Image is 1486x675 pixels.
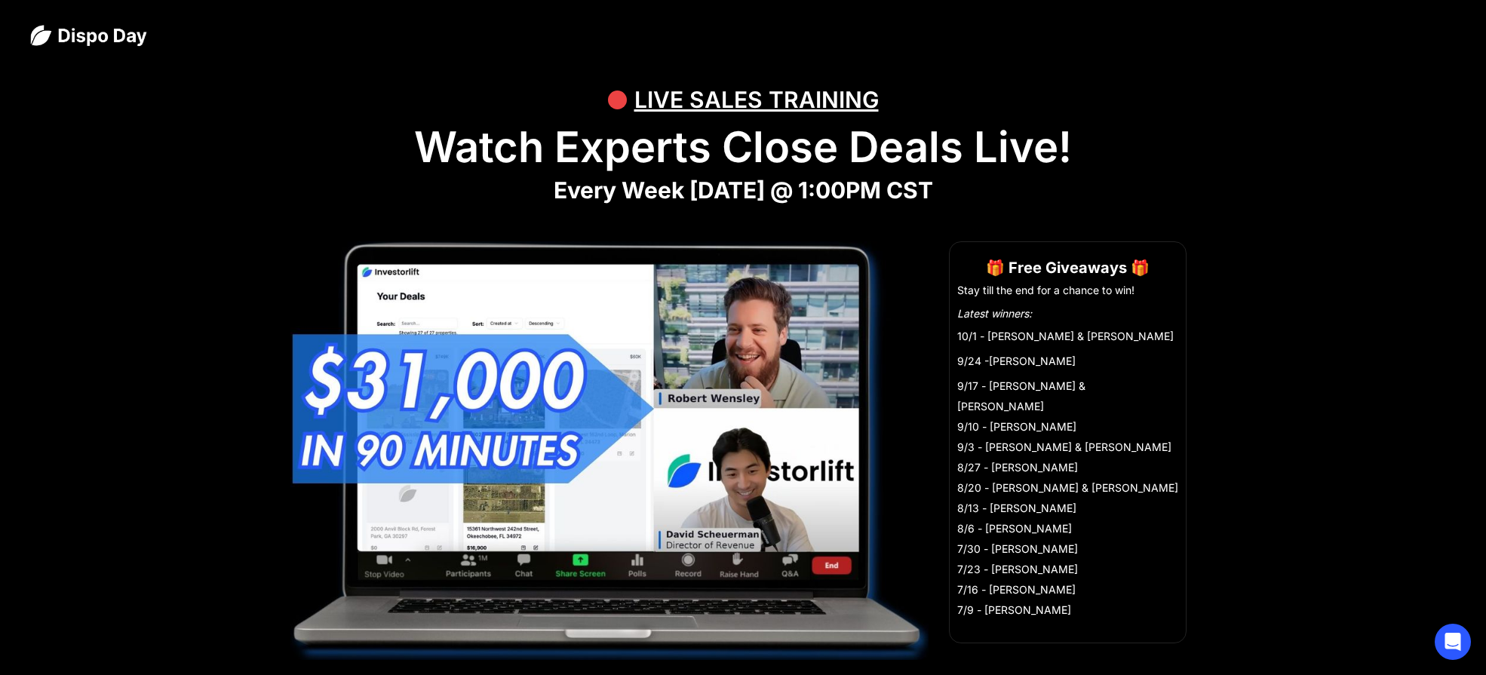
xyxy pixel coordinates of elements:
[957,326,1178,346] li: 10/1 - [PERSON_NAME] & [PERSON_NAME]
[957,283,1178,298] li: Stay till the end for a chance to win!
[634,77,879,122] div: LIVE SALES TRAINING
[30,122,1456,173] h1: Watch Experts Close Deals Live!
[957,351,1178,371] li: 9/24 -[PERSON_NAME]
[957,376,1178,620] li: 9/17 - [PERSON_NAME] & [PERSON_NAME] 9/10 - [PERSON_NAME] 9/3 - [PERSON_NAME] & [PERSON_NAME] 8/2...
[986,259,1150,277] strong: 🎁 Free Giveaways 🎁
[554,176,933,204] strong: Every Week [DATE] @ 1:00PM CST
[1435,624,1471,660] div: Open Intercom Messenger
[957,307,1032,320] em: Latest winners:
